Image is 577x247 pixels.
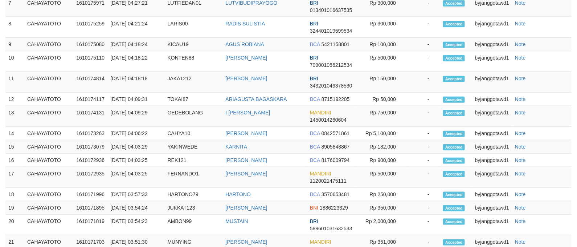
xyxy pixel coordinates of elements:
a: [PERSON_NAME] [226,55,267,61]
td: byjanggotawd1 [472,106,512,127]
span: Copy 0842571861 to clipboard [322,130,350,136]
span: MANDIRI [310,110,331,116]
a: Note [515,157,526,163]
a: Note [515,239,526,245]
td: - [407,38,440,51]
span: Accepted [443,42,465,48]
span: Copy 1120021475111 to clipboard [310,178,347,184]
a: MUSTAIN [226,218,248,224]
span: Accepted [443,144,465,150]
a: Note [515,41,526,47]
a: Note [515,171,526,177]
td: FERNANDO1 [165,167,223,188]
span: Copy 324401019599534 to clipboard [310,28,352,34]
span: Accepted [443,76,465,82]
a: Note [515,130,526,136]
td: KONTEN88 [165,51,223,72]
td: Rp 182,000 [357,140,407,154]
td: AMBON99 [165,215,223,235]
td: - [407,167,440,188]
td: Rp 100,000 [357,38,407,51]
td: Rp 350,000 [357,201,407,215]
td: LARIS00 [165,17,223,38]
span: Copy 1886223329 to clipboard [320,205,348,211]
td: - [407,17,440,38]
td: Rp 900,000 [357,154,407,167]
span: Accepted [443,131,465,137]
td: Rp 300,000 [357,17,407,38]
span: Accepted [443,21,465,27]
span: Copy 8715192205 to clipboard [322,96,350,102]
span: Accepted [443,97,465,103]
span: BRI [310,21,318,27]
td: Rp 5,100,000 [357,127,407,140]
a: ARIAGUSTA BAGASKARA [226,96,287,102]
td: Rp 500,000 [357,51,407,72]
td: - [407,215,440,235]
td: JUKKAT123 [165,201,223,215]
td: - [407,93,440,106]
td: TOKAI87 [165,93,223,106]
td: byjanggotawd1 [472,51,512,72]
a: Note [515,21,526,27]
td: Rp 50,000 [357,93,407,106]
span: Accepted [443,219,465,225]
span: Accepted [443,239,465,246]
td: - [407,201,440,215]
a: HARTONO [226,191,251,197]
span: BCA [310,144,320,150]
td: - [407,72,440,93]
td: Rp 750,000 [357,106,407,127]
span: Accepted [443,205,465,211]
span: Accepted [443,55,465,61]
td: KICAU19 [165,38,223,51]
span: Accepted [443,192,465,198]
span: BCA [310,96,320,102]
span: BRI [310,55,318,61]
a: Note [515,144,526,150]
td: - [407,51,440,72]
td: HARTONO79 [165,188,223,201]
span: Copy 8176009794 to clipboard [322,157,350,163]
a: KARNITA [226,144,247,150]
span: Copy 3570653481 to clipboard [322,191,350,197]
span: BRI [310,218,318,224]
span: BNI [310,205,318,211]
td: CAHYA10 [165,127,223,140]
a: I [PERSON_NAME] [226,110,270,116]
td: JAKA1212 [165,72,223,93]
td: byjanggotawd1 [472,93,512,106]
td: byjanggotawd1 [472,201,512,215]
a: Note [515,76,526,81]
span: Copy 5421158801 to clipboard [322,41,350,47]
span: BCA [310,41,320,47]
span: Copy 8905848867 to clipboard [322,144,350,150]
td: Rp 250,000 [357,188,407,201]
a: Note [515,96,526,102]
a: [PERSON_NAME] [226,239,267,245]
td: byjanggotawd1 [472,154,512,167]
a: RADIS SULISTIA [226,21,265,27]
a: [PERSON_NAME] [226,157,267,163]
a: [PERSON_NAME] [226,205,267,211]
td: byjanggotawd1 [472,127,512,140]
span: Accepted [443,110,465,116]
a: Note [515,205,526,211]
span: MANDIRI [310,171,331,177]
span: BRI [310,76,318,81]
span: Accepted [443,171,465,177]
td: byjanggotawd1 [472,140,512,154]
span: BCA [310,157,320,163]
td: byjanggotawd1 [472,72,512,93]
td: byjanggotawd1 [472,17,512,38]
td: REK121 [165,154,223,167]
td: YAKINWEDE [165,140,223,154]
a: [PERSON_NAME] [226,76,267,81]
td: - [407,188,440,201]
td: - [407,140,440,154]
a: Note [515,191,526,197]
td: - [407,127,440,140]
span: MANDIRI [310,239,331,245]
span: Accepted [443,158,465,164]
span: Copy 589601031632533 to clipboard [310,226,352,231]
